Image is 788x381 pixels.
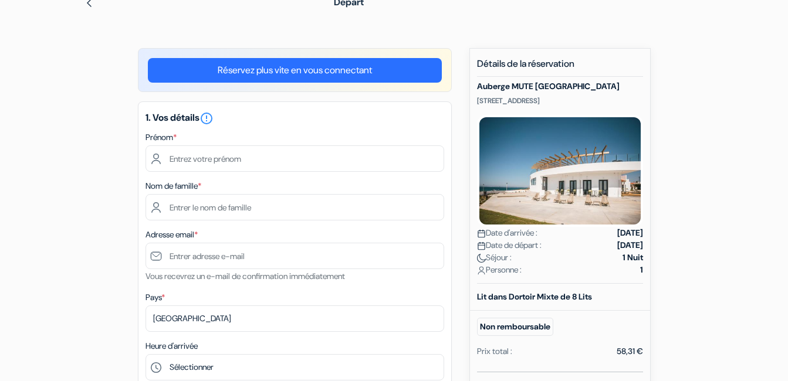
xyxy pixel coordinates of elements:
img: calendar.svg [477,229,486,238]
input: Entrez votre prénom [146,145,444,172]
img: calendar.svg [477,241,486,250]
label: Heure d'arrivée [146,340,198,352]
span: Personne : [477,264,522,276]
span: Date d'arrivée : [477,227,537,239]
h5: 1. Vos détails [146,111,444,125]
a: error_outline [199,111,214,124]
b: Lit dans Dortoir Mixte de 8 Lits [477,291,592,302]
label: Prénom [146,131,177,144]
strong: [DATE] [617,227,643,239]
strong: 1 Nuit [623,251,643,264]
label: Nom de famille [146,180,201,192]
p: [STREET_ADDRESS] [477,96,643,106]
strong: 1 [640,264,643,276]
span: Séjour : [477,251,512,264]
label: Adresse email [146,229,198,241]
img: moon.svg [477,254,486,263]
label: Pays [146,291,165,304]
div: 58,31 € [617,345,643,358]
a: Réservez plus vite en vous connectant [148,58,442,83]
input: Entrer le nom de famille [146,194,444,220]
h5: Détails de la réservation [477,58,643,77]
img: user_icon.svg [477,266,486,275]
small: Non remboursable [477,318,553,336]
h5: Auberge MUTE [GEOGRAPHIC_DATA] [477,81,643,91]
small: Vous recevrez un e-mail de confirmation immédiatement [146,271,345,281]
span: Date de départ : [477,239,542,251]
div: Prix total : [477,345,512,358]
input: Entrer adresse e-mail [146,243,444,269]
strong: [DATE] [617,239,643,251]
i: error_outline [199,111,214,125]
